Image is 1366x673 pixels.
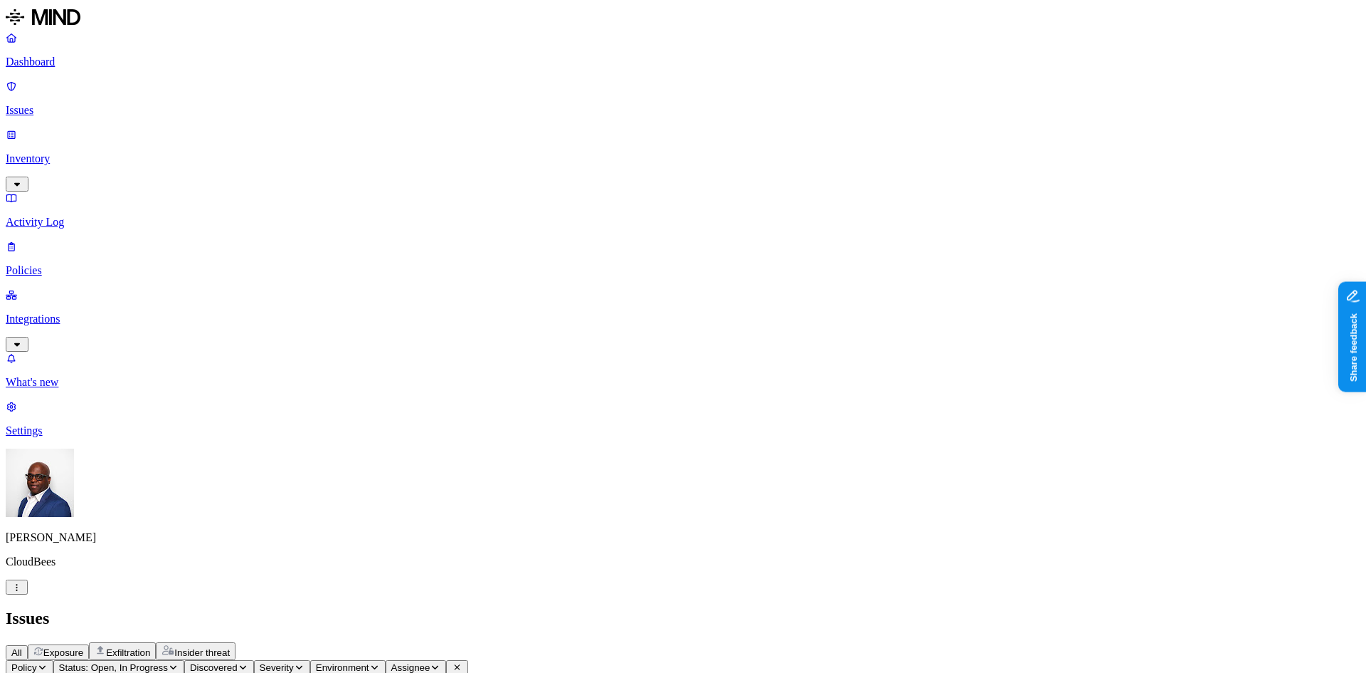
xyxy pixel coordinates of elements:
[6,424,1360,437] p: Settings
[6,80,1360,117] a: Issues
[6,288,1360,350] a: Integrations
[6,449,74,517] img: Gregory Thomas
[6,313,1360,325] p: Integrations
[6,555,1360,568] p: CloudBees
[11,647,22,658] span: All
[391,662,430,673] span: Assignee
[6,216,1360,229] p: Activity Log
[174,647,230,658] span: Insider threat
[6,6,1360,31] a: MIND
[11,662,37,673] span: Policy
[6,376,1360,389] p: What's new
[316,662,369,673] span: Environment
[6,609,1360,628] h2: Issues
[6,264,1360,277] p: Policies
[6,240,1360,277] a: Policies
[6,56,1360,68] p: Dashboard
[6,104,1360,117] p: Issues
[6,192,1360,229] a: Activity Log
[6,6,80,28] img: MIND
[260,662,294,673] span: Severity
[6,400,1360,437] a: Settings
[6,128,1360,189] a: Inventory
[106,647,150,658] span: Exfiltration
[43,647,83,658] span: Exposure
[6,152,1360,165] p: Inventory
[190,662,238,673] span: Discovered
[6,31,1360,68] a: Dashboard
[6,352,1360,389] a: What's new
[59,662,168,673] span: Status: Open, In Progress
